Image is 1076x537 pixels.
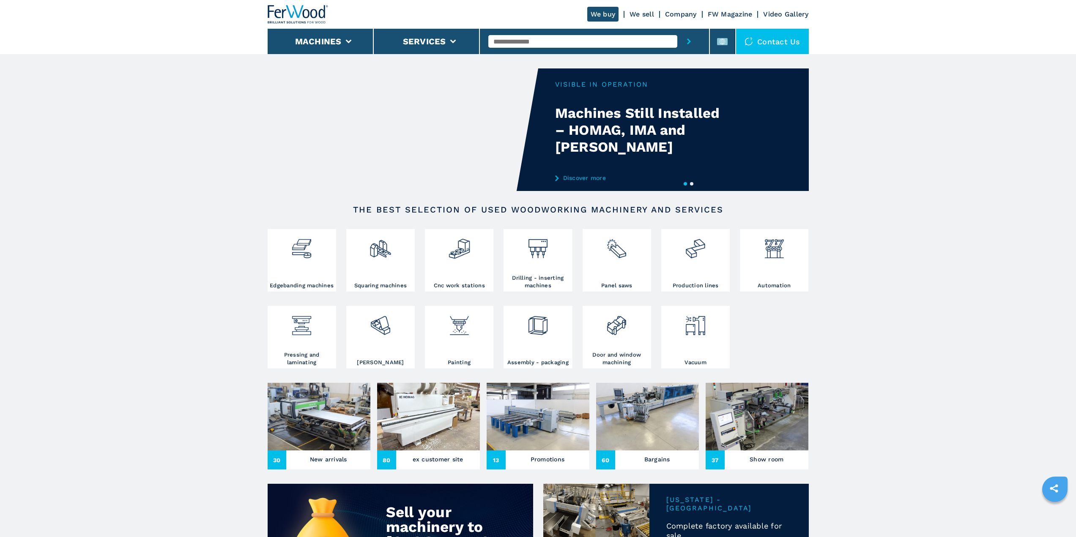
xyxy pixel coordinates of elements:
[487,383,589,450] img: Promotions
[268,5,329,24] img: Ferwood
[585,351,649,366] h3: Door and window machining
[425,306,493,368] a: Painting
[425,229,493,292] a: Cnc work stations
[448,308,471,337] img: verniciatura_1.png
[354,282,407,289] h3: Squaring machines
[377,383,480,469] a: ex customer site80ex customer site
[268,383,370,450] img: New arrivals
[644,453,670,465] h3: Bargains
[506,274,570,289] h3: Drilling - inserting machines
[1043,478,1065,499] a: sharethis
[270,351,334,366] h3: Pressing and laminating
[601,282,632,289] h3: Panel saws
[555,174,721,181] a: Discover more
[268,229,336,292] a: Edgebanding machines
[684,359,706,366] h3: Vacuum
[504,229,572,292] a: Drilling - inserting machines
[448,359,471,366] h3: Painting
[740,229,808,292] a: Automation
[268,68,538,191] video: Your browser does not support the video tag.
[290,231,313,260] img: bordatrici_1.png
[596,450,615,469] span: 60
[290,308,313,337] img: pressa-strettoia.png
[310,453,347,465] h3: New arrivals
[665,10,697,18] a: Company
[750,453,783,465] h3: Show room
[763,231,786,260] img: automazione.png
[690,182,693,185] button: 2
[706,383,808,450] img: Show room
[684,182,687,185] button: 1
[583,306,651,368] a: Door and window machining
[763,10,808,18] a: Video Gallery
[708,10,753,18] a: FW Magazine
[504,306,572,368] a: Assembly - packaging
[295,204,782,215] h2: The best selection of used woodworking machinery and services
[531,453,565,465] h3: Promotions
[507,359,569,366] h3: Assembly - packaging
[661,306,730,368] a: Vacuum
[377,383,480,450] img: ex customer site
[270,282,334,289] h3: Edgebanding machines
[583,229,651,292] a: Panel saws
[369,231,392,260] img: squadratrici_2.png
[661,229,730,292] a: Production lines
[1040,499,1070,531] iframe: Chat
[596,383,699,450] img: Bargains
[268,383,370,469] a: New arrivals30New arrivals
[596,383,699,469] a: Bargains60Bargains
[758,282,791,289] h3: Automation
[630,10,654,18] a: We sell
[268,450,287,469] span: 30
[684,231,706,260] img: linee_di_produzione_2.png
[487,450,506,469] span: 13
[736,29,809,54] div: Contact us
[434,282,485,289] h3: Cnc work stations
[745,37,753,46] img: Contact us
[527,231,549,260] img: foratrici_inseritrici_2.png
[369,308,392,337] img: levigatrici_2.png
[677,29,701,54] button: submit-button
[487,383,589,469] a: Promotions13Promotions
[605,231,628,260] img: sezionatrici_2.png
[673,282,719,289] h3: Production lines
[346,306,415,368] a: [PERSON_NAME]
[605,308,628,337] img: lavorazione_porte_finestre_2.png
[706,450,725,469] span: 37
[706,383,808,469] a: Show room37Show room
[587,7,619,22] a: We buy
[684,308,706,337] img: aspirazione_1.png
[295,36,342,46] button: Machines
[268,306,336,368] a: Pressing and laminating
[527,308,549,337] img: montaggio_imballaggio_2.png
[448,231,471,260] img: centro_di_lavoro_cnc_2.png
[403,36,446,46] button: Services
[377,450,396,469] span: 80
[357,359,404,366] h3: [PERSON_NAME]
[346,229,415,292] a: Squaring machines
[413,453,463,465] h3: ex customer site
